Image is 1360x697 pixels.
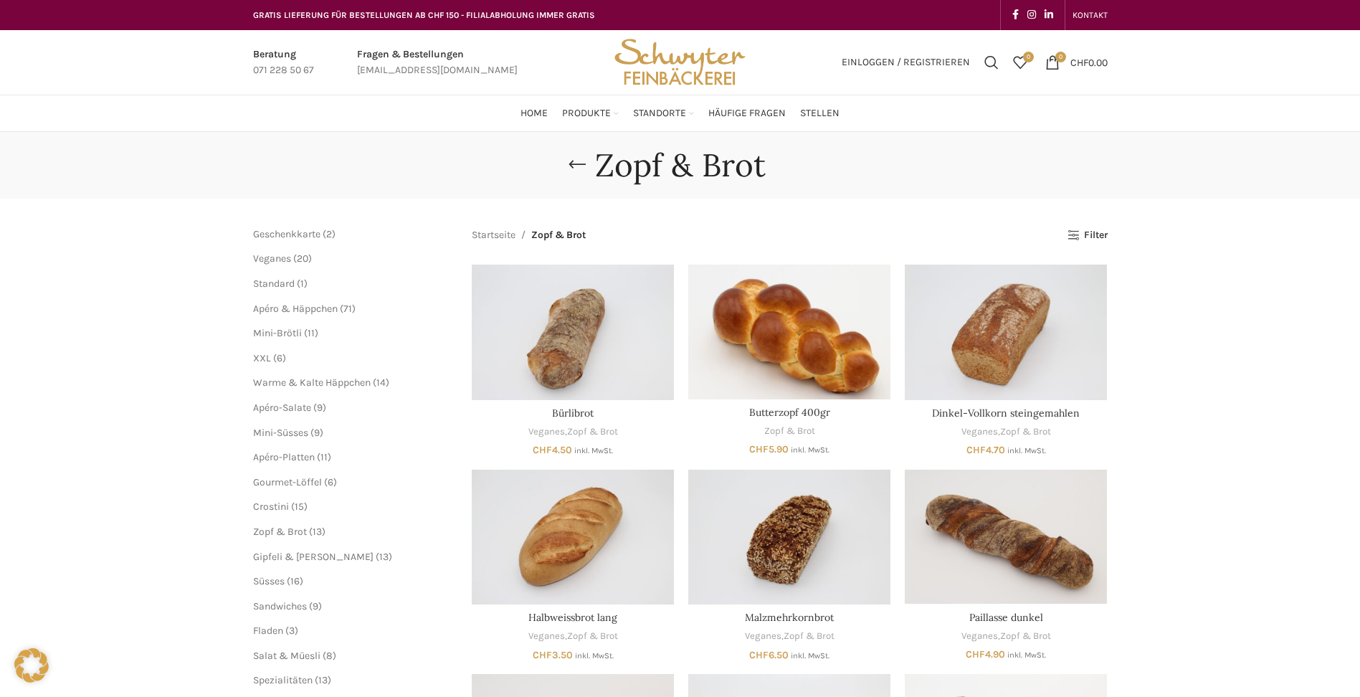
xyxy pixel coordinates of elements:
span: 3 [289,625,295,637]
a: Zopf & Brot [567,425,618,439]
span: CHF [749,443,769,455]
a: 0 [1006,48,1035,77]
a: Infobox link [357,47,518,79]
div: , [472,425,674,439]
a: Bürlibrot [472,265,674,399]
span: 9 [314,427,320,439]
a: Standard [253,278,295,290]
small: inkl. MwSt. [574,446,613,455]
a: Dinkel-Vollkorn steingemahlen [905,265,1107,399]
span: CHF [533,649,552,661]
span: 9 [317,402,323,414]
a: Dinkel-Vollkorn steingemahlen [932,407,1080,419]
small: inkl. MwSt. [1007,446,1046,455]
a: Linkedin social link [1040,5,1057,25]
a: Apéro-Salate [253,402,311,414]
a: Startseite [472,227,515,243]
span: Zopf & Brot [531,227,586,243]
bdi: 4.70 [966,444,1005,456]
div: Main navigation [246,99,1115,128]
a: Zopf & Brot [764,425,815,438]
span: CHF [1070,56,1088,68]
span: 0 [1023,52,1034,62]
span: Häufige Fragen [708,107,786,120]
a: Veganes [961,425,998,439]
a: Veganes [528,630,565,643]
small: inkl. MwSt. [791,445,829,455]
div: , [688,630,890,643]
a: Süsses [253,575,285,587]
a: Filter [1067,229,1107,242]
a: KONTAKT [1073,1,1108,29]
a: Gourmet-Löffel [253,476,322,488]
a: Paillasse dunkel [969,611,1043,624]
span: 8 [326,650,333,662]
a: Sandwiches [253,600,307,612]
a: Home [520,99,548,128]
bdi: 6.50 [749,649,789,661]
span: 0 [1055,52,1066,62]
span: CHF [966,648,985,660]
a: Site logo [609,55,750,67]
a: Veganes [961,630,998,643]
span: CHF [533,444,552,456]
a: Spezialitäten [253,674,313,686]
h1: Zopf & Brot [595,146,766,184]
span: Einloggen / Registrieren [842,57,970,67]
span: 15 [295,501,304,513]
span: 11 [320,451,328,463]
span: 1 [300,278,304,290]
bdi: 4.90 [966,648,1005,660]
span: 13 [313,526,322,538]
a: Malzmehrkornbrot [688,470,890,604]
span: 9 [313,600,318,612]
span: XXL [253,352,271,364]
a: Veganes [528,425,565,439]
span: 6 [328,476,333,488]
a: Zopf & Brot [1000,630,1051,643]
bdi: 4.50 [533,444,572,456]
a: Zopf & Brot [567,630,618,643]
a: Infobox link [253,47,314,79]
span: 13 [379,551,389,563]
div: , [905,425,1107,439]
a: Paillasse dunkel [905,470,1107,604]
a: Apéro & Häppchen [253,303,338,315]
a: Geschenkkarte [253,228,320,240]
a: Zopf & Brot [1000,425,1051,439]
span: 11 [308,327,315,339]
span: Home [520,107,548,120]
nav: Breadcrumb [472,227,586,243]
span: KONTAKT [1073,10,1108,20]
a: Zopf & Brot [253,526,307,538]
span: CHF [966,444,986,456]
span: Warme & Kalte Häppchen [253,376,371,389]
span: CHF [749,649,769,661]
span: Fladen [253,625,283,637]
a: Salat & Müesli [253,650,320,662]
span: Standorte [633,107,686,120]
span: Veganes [253,252,291,265]
a: Halbweissbrot lang [528,611,617,624]
a: Produkte [562,99,619,128]
span: 13 [318,674,328,686]
div: Secondary navigation [1065,1,1115,29]
span: GRATIS LIEFERUNG FÜR BESTELLUNGEN AB CHF 150 - FILIALABHOLUNG IMMER GRATIS [253,10,595,20]
span: 14 [376,376,386,389]
a: Mini-Süsses [253,427,308,439]
a: Instagram social link [1023,5,1040,25]
a: Butterzopf 400gr [749,406,830,419]
a: Suchen [977,48,1006,77]
bdi: 5.90 [749,443,789,455]
small: inkl. MwSt. [791,651,829,660]
a: Bürlibrot [552,407,594,419]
